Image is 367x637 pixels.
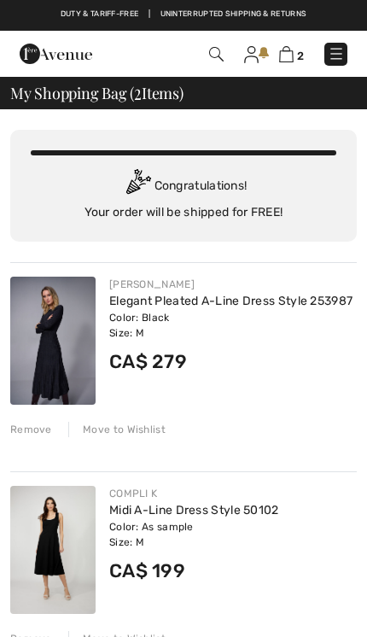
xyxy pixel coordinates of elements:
[279,45,304,63] a: 2
[244,46,259,63] img: My Info
[279,46,294,62] img: Shopping Bag
[120,169,154,203] img: Congratulation2.svg
[109,559,185,582] span: CA$ 199
[109,503,279,517] a: Midi A-Line Dress Style 50102
[109,310,357,341] div: Color: Black Size: M
[109,350,187,373] span: CA$ 279
[109,294,352,308] a: Elegant Pleated A-Line Dress Style 253987
[109,519,357,550] div: Color: As sample Size: M
[10,85,183,101] span: My Shopping Bag ( Items)
[297,50,304,62] span: 2
[68,422,166,437] div: Move to Wishlist
[10,422,52,437] div: Remove
[10,277,96,405] img: Elegant Pleated A-Line Dress Style 253987
[328,45,345,62] img: Menu
[10,486,96,614] img: Midi A-Line Dress Style 50102
[209,47,224,61] img: Search
[20,46,92,61] a: 1ère Avenue
[31,169,336,221] div: Congratulations! Your order will be shipped for FREE!
[20,44,92,64] img: 1ère Avenue
[109,486,357,501] div: COMPLI K
[109,277,357,292] div: [PERSON_NAME]
[134,82,142,102] span: 2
